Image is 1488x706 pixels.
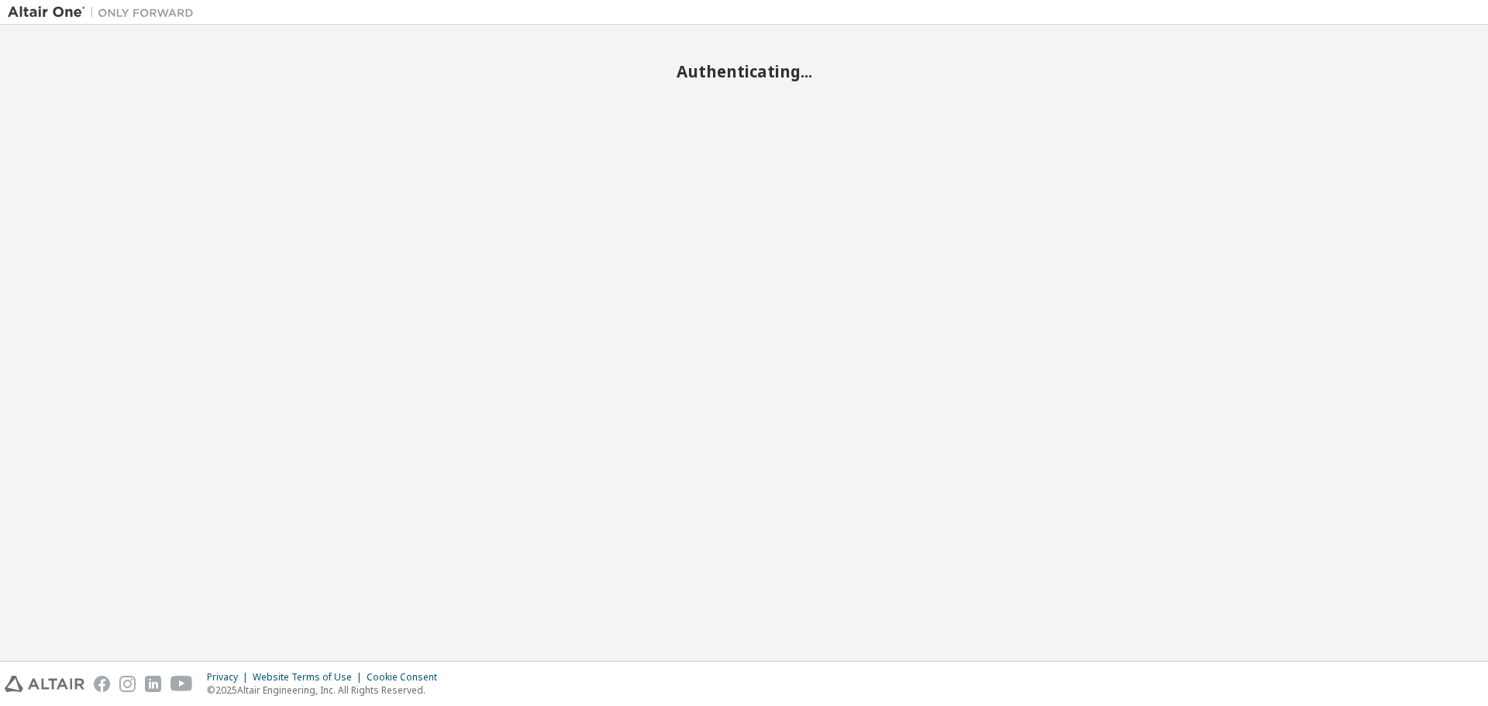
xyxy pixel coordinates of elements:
p: © 2025 Altair Engineering, Inc. All Rights Reserved. [207,684,446,697]
div: Cookie Consent [367,671,446,684]
img: facebook.svg [94,676,110,692]
div: Privacy [207,671,253,684]
img: linkedin.svg [145,676,161,692]
div: Website Terms of Use [253,671,367,684]
h2: Authenticating... [8,61,1480,81]
img: altair_logo.svg [5,676,84,692]
img: instagram.svg [119,676,136,692]
img: youtube.svg [170,676,193,692]
img: Altair One [8,5,201,20]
